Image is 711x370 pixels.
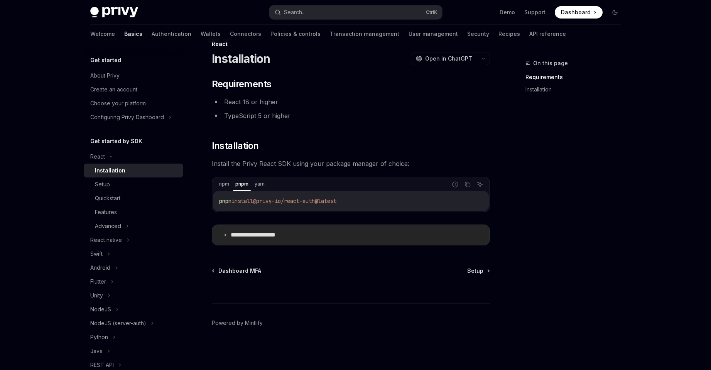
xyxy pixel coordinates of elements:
li: React 18 or higher [212,96,490,107]
div: Python [90,333,108,342]
span: Open in ChatGPT [425,55,472,63]
span: Ctrl K [426,9,437,15]
a: Setup [467,267,489,275]
div: Features [95,208,117,217]
span: Installation [212,140,259,152]
a: Requirements [525,71,627,83]
a: API reference [529,25,566,43]
h5: Get started by SDK [90,137,142,146]
div: Swift [90,249,103,258]
li: TypeScript 5 or higher [212,110,490,121]
span: Install the Privy React SDK using your package manager of choice: [212,158,490,169]
a: Demo [500,8,515,16]
span: On this page [533,59,568,68]
button: Search...CtrlK [269,5,442,19]
a: User management [409,25,458,43]
div: Create an account [90,85,137,94]
div: Unity [90,291,103,300]
a: Recipes [498,25,520,43]
div: yarn [252,179,267,189]
div: Setup [95,180,110,189]
div: Android [90,263,110,272]
div: Advanced [95,221,121,231]
span: Requirements [212,78,272,90]
a: Quickstart [84,191,183,205]
div: Java [90,346,103,356]
div: Choose your platform [90,99,146,108]
button: Report incorrect code [450,179,460,189]
button: Ask AI [475,179,485,189]
a: Setup [84,177,183,191]
a: Wallets [201,25,221,43]
a: About Privy [84,69,183,83]
div: pnpm [233,179,251,189]
span: @privy-io/react-auth@latest [253,198,336,204]
a: Dashboard [555,6,603,19]
a: Policies & controls [270,25,321,43]
a: Connectors [230,25,261,43]
a: Basics [124,25,142,43]
div: npm [217,179,231,189]
span: pnpm [219,198,231,204]
img: dark logo [90,7,138,18]
a: Installation [84,164,183,177]
div: Quickstart [95,194,120,203]
span: Dashboard [561,8,591,16]
a: Transaction management [330,25,399,43]
div: React native [90,235,122,245]
button: Copy the contents from the code block [463,179,473,189]
span: install [231,198,253,204]
a: Choose your platform [84,96,183,110]
div: React [212,40,490,48]
div: REST API [90,360,114,370]
div: Installation [95,166,125,175]
a: Create an account [84,83,183,96]
button: Toggle dark mode [609,6,621,19]
a: Security [467,25,489,43]
div: React [90,152,105,161]
div: NodeJS [90,305,111,314]
h5: Get started [90,56,121,65]
a: Support [524,8,545,16]
a: Features [84,205,183,219]
div: NodeJS (server-auth) [90,319,146,328]
a: Authentication [152,25,191,43]
button: Open in ChatGPT [411,52,477,65]
div: About Privy [90,71,120,80]
div: Flutter [90,277,106,286]
span: Setup [467,267,483,275]
h1: Installation [212,52,270,66]
a: Dashboard MFA [213,267,261,275]
div: Configuring Privy Dashboard [90,113,164,122]
span: Dashboard MFA [218,267,261,275]
div: Search... [284,8,306,17]
a: Installation [525,83,627,96]
a: Welcome [90,25,115,43]
a: Powered by Mintlify [212,319,263,327]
